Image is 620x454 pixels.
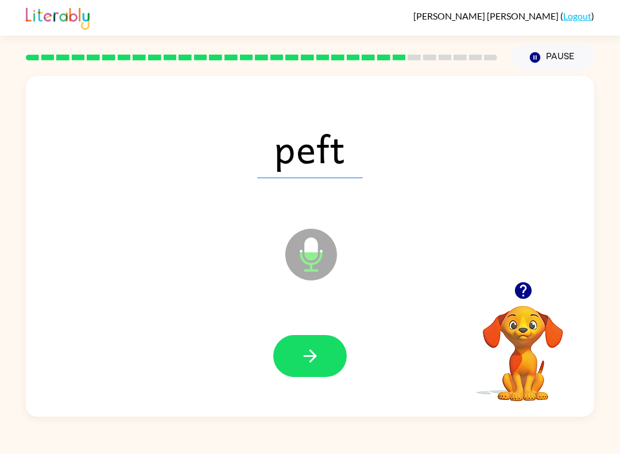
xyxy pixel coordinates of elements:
[413,10,560,21] span: [PERSON_NAME] [PERSON_NAME]
[26,5,90,30] img: Literably
[413,10,594,21] div: ( )
[466,288,580,403] video: Your browser must support playing .mp4 files to use Literably. Please try using another browser.
[257,118,363,178] span: peft
[563,10,591,21] a: Logout
[511,44,594,71] button: Pause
